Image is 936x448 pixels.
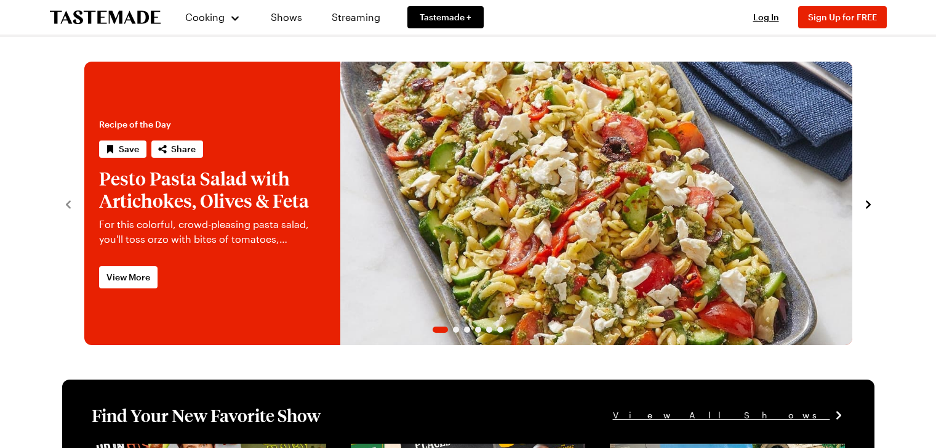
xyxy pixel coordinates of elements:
[475,327,481,333] span: Go to slide 4
[753,12,779,22] span: Log In
[62,196,74,211] button: navigate to previous item
[486,327,492,333] span: Go to slide 5
[798,6,887,28] button: Sign Up for FREE
[99,141,146,158] button: Save recipe
[453,327,459,333] span: Go to slide 2
[50,10,161,25] a: To Tastemade Home Page
[185,2,241,32] button: Cooking
[99,266,158,288] a: View More
[171,143,196,155] span: Share
[613,409,830,422] span: View All Shows
[613,409,845,422] a: View All Shows
[742,11,791,23] button: Log In
[151,141,203,158] button: Share
[808,12,877,22] span: Sign Up for FREE
[407,6,484,28] a: Tastemade +
[119,143,139,155] span: Save
[106,271,150,283] span: View More
[497,327,503,333] span: Go to slide 6
[464,327,470,333] span: Go to slide 3
[84,62,852,345] div: 1 / 6
[92,404,321,426] h1: Find Your New Favorite Show
[420,11,471,23] span: Tastemade +
[185,11,225,23] span: Cooking
[862,196,874,211] button: navigate to next item
[433,327,448,333] span: Go to slide 1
